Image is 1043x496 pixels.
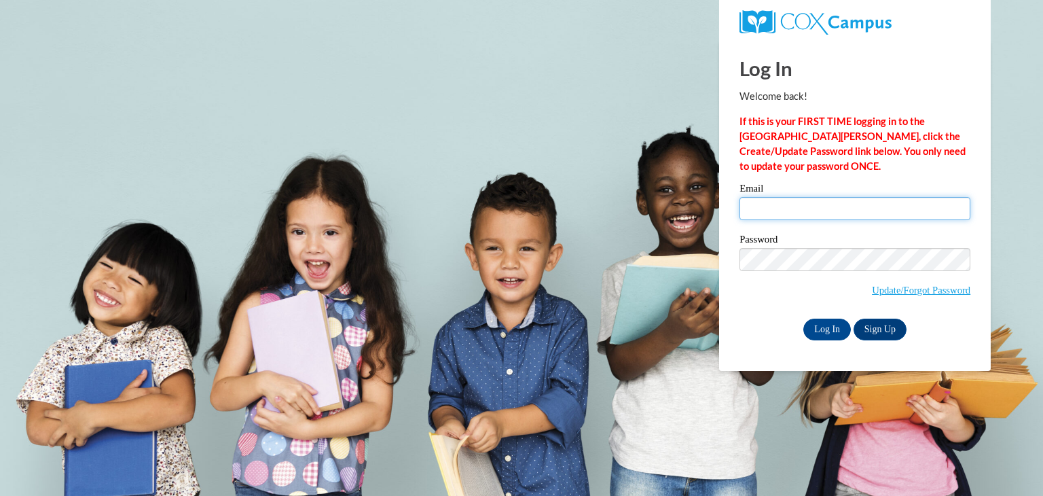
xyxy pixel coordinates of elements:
a: Sign Up [854,319,907,340]
a: COX Campus [739,10,970,35]
img: COX Campus [739,10,892,35]
p: Welcome back! [739,89,970,104]
input: Log In [803,319,851,340]
label: Email [739,183,970,197]
strong: If this is your FIRST TIME logging in to the [GEOGRAPHIC_DATA][PERSON_NAME], click the Create/Upd... [739,116,966,172]
label: Password [739,234,970,248]
h1: Log In [739,54,970,82]
a: Update/Forgot Password [872,285,970,296]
